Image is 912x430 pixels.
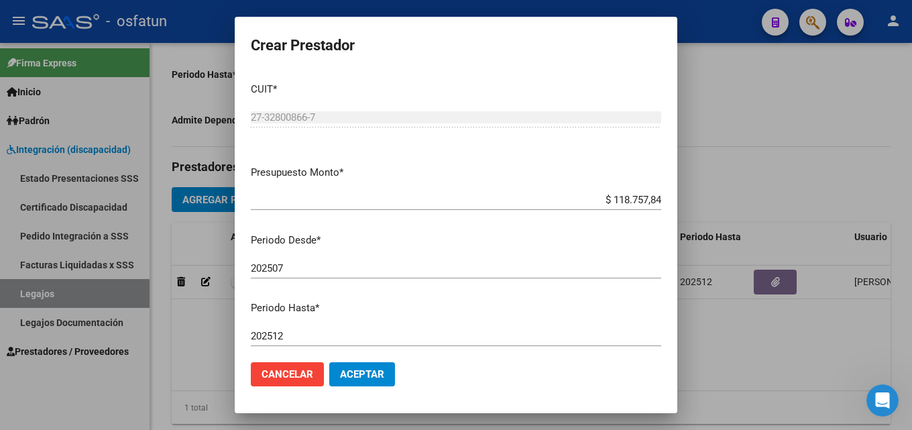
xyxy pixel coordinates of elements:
h2: Crear Prestador [251,33,661,58]
span: Cancelar [262,368,313,380]
p: CUIT [251,82,661,97]
p: Periodo Desde [251,233,661,248]
p: Presupuesto Monto [251,165,661,180]
iframe: Intercom live chat [866,384,899,417]
button: Cancelar [251,362,324,386]
span: Aceptar [340,368,384,380]
button: Aceptar [329,362,395,386]
p: Periodo Hasta [251,301,661,316]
